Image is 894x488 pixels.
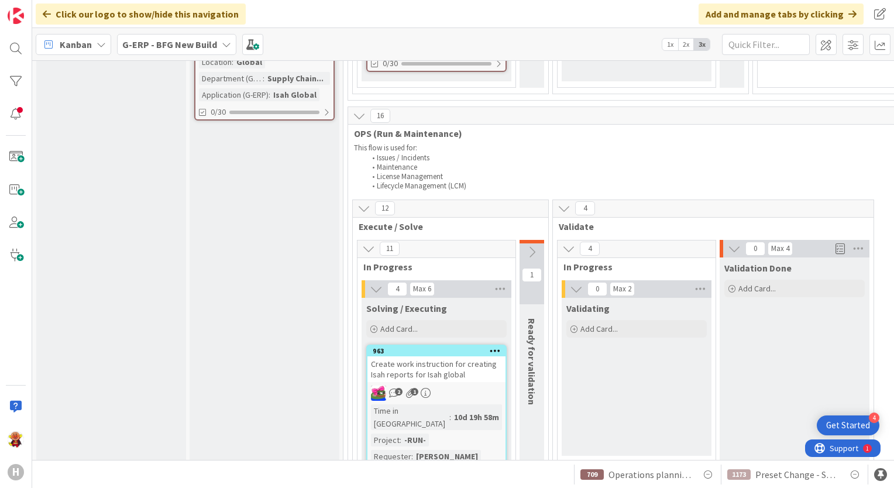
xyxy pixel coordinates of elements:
[451,411,502,424] div: 10d 19h 58m
[755,468,838,482] span: Preset Change - Shipping in Shipping Schedule
[559,221,859,232] span: Validate
[400,434,401,446] span: :
[371,404,449,430] div: Time in [GEOGRAPHIC_DATA]
[211,106,226,118] span: 0/30
[613,286,631,292] div: Max 2
[387,282,407,296] span: 4
[270,88,319,101] div: Isah Global
[60,37,92,51] span: Kanban
[580,242,600,256] span: 4
[745,242,765,256] span: 0
[233,56,265,68] div: Global
[25,2,53,16] span: Support
[367,356,506,382] div: Create work instruction for creating Isah reports for Isah global
[8,431,24,448] img: LC
[380,324,418,334] span: Add Card...
[413,286,431,292] div: Max 6
[678,39,694,50] span: 2x
[566,303,610,314] span: Validating
[263,72,264,85] span: :
[370,109,390,123] span: 16
[8,8,24,24] img: Visit kanbanzone.com
[526,318,538,405] span: Ready for validation
[580,469,604,480] div: 709
[738,283,776,294] span: Add Card...
[826,420,870,431] div: Get Started
[232,56,233,68] span: :
[694,39,710,50] span: 3x
[363,261,501,273] span: In Progress
[264,72,326,85] div: Supply Chain...
[413,450,481,463] div: [PERSON_NAME]
[199,56,232,68] div: Location
[411,450,413,463] span: :
[662,39,678,50] span: 1x
[366,303,447,314] span: Solving / Executing
[522,268,542,282] span: 1
[380,242,400,256] span: 11
[727,469,751,480] div: 1173
[575,201,595,215] span: 4
[359,221,534,232] span: Execute / Solve
[367,346,506,356] div: 963
[371,434,400,446] div: Project
[699,4,864,25] div: Add and manage tabs by clicking
[563,261,701,273] span: In Progress
[587,282,607,296] span: 0
[817,415,879,435] div: Open Get Started checklist, remaining modules: 4
[367,346,506,382] div: 963Create work instruction for creating Isah reports for Isah global
[199,72,263,85] div: Department (G-ERP)
[61,5,64,14] div: 1
[722,34,810,55] input: Quick Filter...
[367,386,506,401] div: JK
[371,386,386,401] img: JK
[411,388,418,396] span: 1
[375,201,395,215] span: 12
[395,388,403,396] span: 2
[771,246,789,252] div: Max 4
[580,324,618,334] span: Add Card...
[269,88,270,101] span: :
[449,411,451,424] span: :
[122,39,217,50] b: G-ERP - BFG New Build
[8,464,24,480] div: H
[36,4,246,25] div: Click our logo to show/hide this navigation
[869,413,879,423] div: 4
[401,434,429,446] div: -RUN-
[199,88,269,101] div: Application (G-ERP)
[371,450,411,463] div: Requester
[724,262,792,274] span: Validation Done
[373,347,506,355] div: 963
[608,468,692,482] span: Operations planning board Changing operations to external via Multiselect CD_011_HUISCH_Internal ...
[383,57,398,70] span: 0/30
